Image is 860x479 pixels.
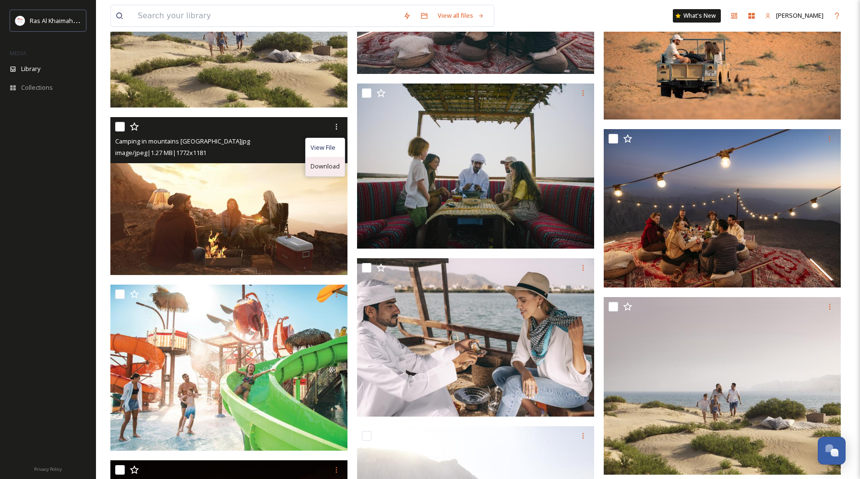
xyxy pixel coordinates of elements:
input: Search your library [133,5,398,26]
span: Download [311,162,340,171]
img: Suwaidi Pearl farm (3).jpg [357,258,594,417]
span: MEDIA [10,49,26,57]
span: View File [311,143,335,152]
a: What's New [673,9,721,23]
a: [PERSON_NAME] [760,6,828,25]
span: [PERSON_NAME] [776,11,824,20]
span: image/jpeg | 1.27 MB | 1772 x 1181 [115,148,206,157]
button: Open Chat [818,437,846,465]
img: RAK Family Beach Mountain View.tif [604,297,841,475]
a: Privacy Policy [34,463,62,474]
span: Privacy Policy [34,466,62,472]
img: Picnic in JJ.jpg [604,129,841,287]
img: Logo_RAKTDA_RGB-01.png [15,16,25,25]
img: Camping in mountains Jebel Jais.jpg [110,117,347,275]
img: Suwaidi Pearl Farm_RAK.jpg [357,84,594,249]
span: Library [21,64,40,73]
span: Collections [21,83,53,92]
a: View all files [433,6,489,25]
img: Water Park.jpg [110,285,347,451]
span: Camping in mountains [GEOGRAPHIC_DATA]jpg [115,137,250,145]
span: Ras Al Khaimah Tourism Development Authority [30,16,166,25]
